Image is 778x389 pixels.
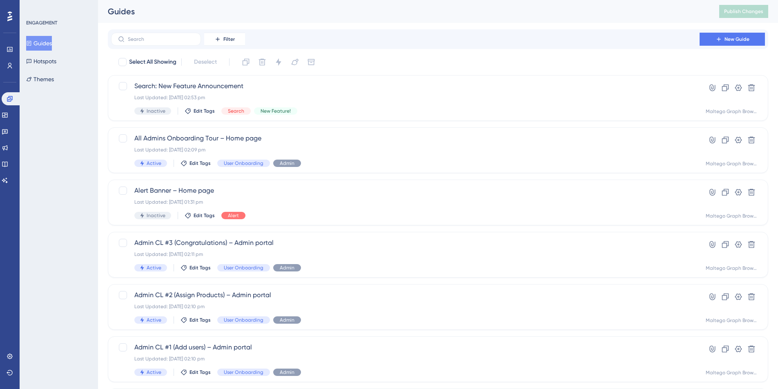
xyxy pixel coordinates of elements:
[706,317,758,324] div: Maltego Graph Browser
[26,36,52,51] button: Guides
[724,36,749,42] span: New Guide
[134,290,676,300] span: Admin CL #2 (Assign Products) – Admin portal
[134,356,676,362] div: Last Updated: [DATE] 02:10 pm
[181,160,211,167] button: Edit Tags
[724,8,763,15] span: Publish Changes
[181,317,211,323] button: Edit Tags
[147,108,165,114] span: Inactive
[719,5,768,18] button: Publish Changes
[147,160,161,167] span: Active
[204,33,245,46] button: Filter
[280,369,294,376] span: Admin
[706,160,758,167] div: Maltego Graph Browser
[147,212,165,219] span: Inactive
[187,55,224,69] button: Deselect
[134,81,676,91] span: Search: New Feature Announcement
[189,369,211,376] span: Edit Tags
[194,212,215,219] span: Edit Tags
[189,160,211,167] span: Edit Tags
[706,108,758,115] div: Maltego Graph Browser
[26,20,57,26] div: ENGAGEMENT
[147,317,161,323] span: Active
[189,265,211,271] span: Edit Tags
[224,317,263,323] span: User Onboarding
[261,108,291,114] span: New Feature!
[181,369,211,376] button: Edit Tags
[223,36,235,42] span: Filter
[134,342,676,352] span: Admin CL #1 (Add users) – Admin portal
[224,369,263,376] span: User Onboarding
[26,72,54,87] button: Themes
[194,57,217,67] span: Deselect
[129,57,176,67] span: Select All Showing
[280,265,294,271] span: Admin
[134,251,676,258] div: Last Updated: [DATE] 02:11 pm
[228,108,244,114] span: Search
[26,54,56,69] button: Hotspots
[108,6,699,17] div: Guides
[134,147,676,153] div: Last Updated: [DATE] 02:09 pm
[128,36,194,42] input: Search
[181,265,211,271] button: Edit Tags
[706,265,758,271] div: Maltego Graph Browser
[134,303,676,310] div: Last Updated: [DATE] 02:10 pm
[134,199,676,205] div: Last Updated: [DATE] 01:31 pm
[224,160,263,167] span: User Onboarding
[134,133,676,143] span: All Admins Onboarding Tour – Home page
[134,238,676,248] span: Admin CL #3 (Congratulations) – Admin portal
[134,94,676,101] div: Last Updated: [DATE] 02:53 pm
[706,369,758,376] div: Maltego Graph Browser
[185,108,215,114] button: Edit Tags
[134,186,676,196] span: Alert Banner – Home page
[224,265,263,271] span: User Onboarding
[194,108,215,114] span: Edit Tags
[228,212,239,219] span: Alert
[700,33,765,46] button: New Guide
[280,317,294,323] span: Admin
[147,369,161,376] span: Active
[185,212,215,219] button: Edit Tags
[280,160,294,167] span: Admin
[189,317,211,323] span: Edit Tags
[147,265,161,271] span: Active
[706,213,758,219] div: Maltego Graph Browser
